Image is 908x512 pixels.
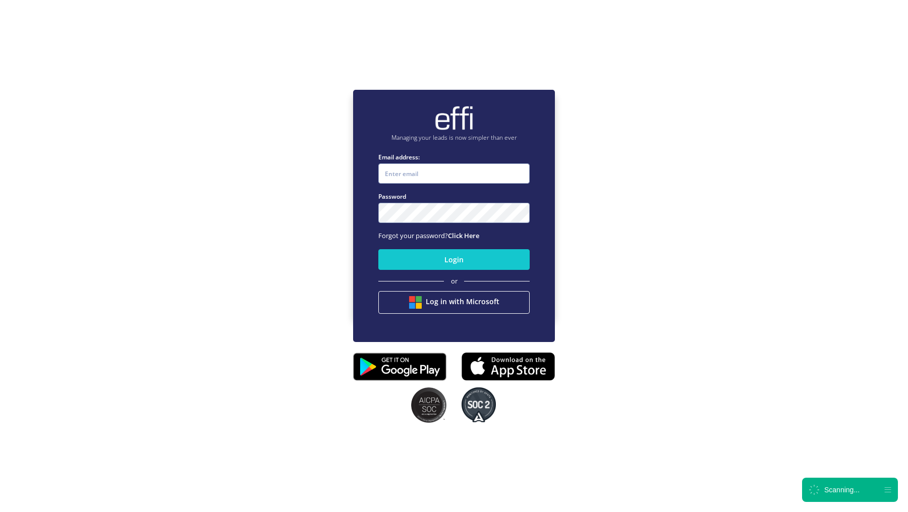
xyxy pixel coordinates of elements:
span: or [451,276,458,287]
a: Click Here [448,231,479,240]
img: SOC2 badges [462,387,496,423]
img: playstore.0fabf2e.png [353,346,446,387]
p: Managing your leads is now simpler than ever [378,133,530,142]
button: Log in with Microsoft [378,291,530,314]
button: Login [378,249,530,270]
span: Forgot your password? [378,231,479,240]
img: SOC2 badges [411,387,446,423]
input: Enter email [378,163,530,184]
label: Email address: [378,152,530,162]
img: appstore.8725fd3.png [462,349,555,383]
img: btn google [409,296,422,309]
img: brand-logo.ec75409.png [434,105,474,131]
label: Password [378,192,530,201]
